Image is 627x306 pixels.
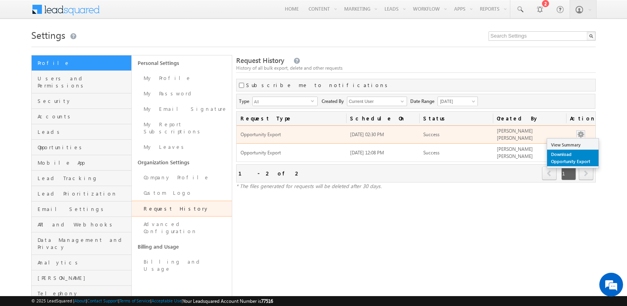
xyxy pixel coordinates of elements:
[423,131,439,137] span: Success
[542,167,557,180] a: prev
[38,59,129,67] span: Profile
[132,217,232,239] a: Advanced Configuration
[38,128,129,135] span: Leads
[350,131,384,137] span: [DATE] 02:30 PM
[236,56,284,65] span: Request History
[38,190,129,197] span: Lead Prioritization
[32,55,131,71] a: Profile
[132,170,232,185] a: Company Profile
[74,298,86,303] a: About
[410,97,438,105] span: Date Range
[31,29,65,41] span: Settings
[246,82,390,89] label: Subscribe me to notifications
[183,298,273,304] span: Your Leadsquared Account Number is
[132,55,232,70] a: Personal Settings
[38,75,129,89] span: Users and Permissions
[132,254,232,277] a: Billing and Usage
[419,112,493,125] a: Status
[132,185,232,201] a: Custom Logo
[32,270,131,286] a: [PERSON_NAME]
[38,236,129,251] span: Data Management and Privacy
[497,128,533,141] span: [PERSON_NAME] [PERSON_NAME]
[497,146,533,159] span: [PERSON_NAME] [PERSON_NAME]
[32,140,131,155] a: Opportunities
[132,239,232,254] a: Billing and Usage
[32,186,131,201] a: Lead Prioritization
[239,169,301,178] div: 1 - 2 of 2
[132,70,232,86] a: My Profile
[311,99,317,103] span: select
[38,175,129,182] span: Lead Tracking
[32,286,131,301] a: Telephony
[32,124,131,140] a: Leads
[237,112,347,125] a: Request Type
[87,298,118,303] a: Contact Support
[32,109,131,124] a: Accounts
[236,182,382,189] span: * The files generated for requests will be deleted after 30 days.
[438,97,478,106] a: [DATE]
[236,65,596,72] div: History of all bulk export, delete and other requests
[561,167,576,180] span: 1
[239,97,252,105] span: Type
[32,201,131,217] a: Email Settings
[152,298,182,303] a: Acceptable Use
[38,97,129,105] span: Security
[253,97,311,106] span: All
[132,201,232,217] a: Request History
[261,298,273,304] span: 77516
[32,217,131,232] a: API and Webhooks
[38,259,129,266] span: Analytics
[32,171,131,186] a: Lead Tracking
[252,97,318,106] div: All
[322,97,347,105] span: Created By
[493,112,566,125] a: Created By
[38,159,129,166] span: Mobile App
[396,97,406,105] a: Show All Items
[119,298,150,303] a: Terms of Service
[31,297,273,305] span: © 2025 LeadSquared | | | | |
[38,274,129,281] span: [PERSON_NAME]
[489,31,596,41] input: Search Settings
[32,255,131,270] a: Analytics
[241,131,343,138] span: Opportunity Export
[38,290,129,297] span: Telephony
[547,140,599,150] a: View Summary
[32,155,131,171] a: Mobile App
[347,97,407,106] input: Type to Search
[132,139,232,155] a: My Leaves
[132,117,232,139] a: My Report Subscriptions
[38,205,129,213] span: Email Settings
[32,71,131,93] a: Users and Permissions
[132,86,232,101] a: My Password
[38,221,129,228] span: API and Webhooks
[32,232,131,255] a: Data Management and Privacy
[423,150,439,156] span: Success
[38,144,129,151] span: Opportunities
[32,93,131,109] a: Security
[579,167,593,180] a: next
[566,112,595,125] span: Actions
[547,150,599,166] a: Download Opportunity Export
[38,113,129,120] span: Accounts
[132,155,232,170] a: Organization Settings
[132,101,232,117] a: My Email Signature
[350,150,384,156] span: [DATE] 12:08 PM
[241,150,343,156] span: Opportunity Export
[438,98,475,105] span: [DATE]
[346,112,419,125] a: Schedule On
